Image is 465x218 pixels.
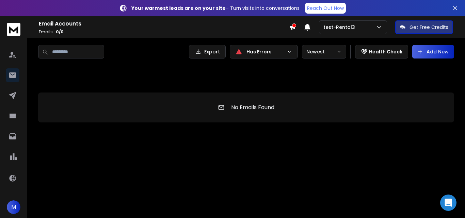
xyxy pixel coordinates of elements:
[355,45,408,58] button: Health Check
[7,23,20,36] img: logo
[323,24,358,31] p: test-Rental3
[302,45,346,58] button: Newest
[246,48,284,55] p: Has Errors
[39,29,289,35] p: Emails :
[307,5,344,12] p: Reach Out Now
[56,29,64,35] span: 0 / 0
[440,195,456,211] div: Open Intercom Messenger
[131,5,226,12] strong: Your warmest leads are on your site
[189,45,226,58] button: Export
[231,103,274,112] p: No Emails Found
[7,200,20,214] button: M
[305,3,346,14] a: Reach Out Now
[39,20,289,28] h1: Email Accounts
[412,45,454,58] button: Add New
[410,24,448,31] p: Get Free Credits
[369,48,402,55] p: Health Check
[395,20,453,34] button: Get Free Credits
[131,5,300,12] p: – Turn visits into conversations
